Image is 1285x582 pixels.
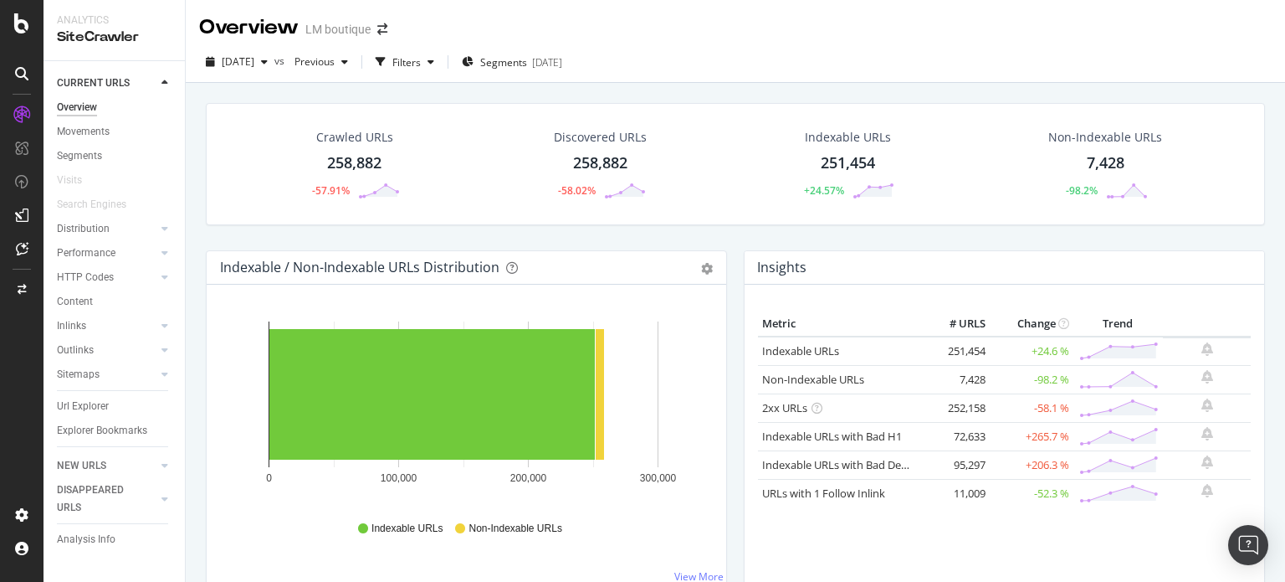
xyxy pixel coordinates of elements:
div: SiteCrawler [57,28,172,47]
a: Indexable URLs with Bad H1 [762,429,902,444]
div: +24.57% [804,183,844,198]
text: 300,000 [640,472,677,484]
div: [DATE] [532,55,562,70]
div: bell-plus [1201,427,1213,440]
div: Movements [57,123,110,141]
td: -58.1 % [990,394,1073,422]
span: 2025 Sep. 8th [222,54,254,69]
a: Indexable URLs [762,343,839,358]
div: -58.02% [558,183,596,198]
div: Visits [57,172,82,189]
div: 251,454 [821,152,875,174]
div: bell-plus [1201,484,1213,497]
div: 258,882 [327,152,381,174]
div: Analytics [57,13,172,28]
button: [DATE] [199,49,274,75]
div: LM boutique [305,21,371,38]
div: 258,882 [573,152,627,174]
td: +265.7 % [990,422,1073,451]
a: Performance [57,245,156,262]
td: -52.3 % [990,479,1073,507]
td: 7,428 [923,365,990,394]
h4: Insights [757,256,806,279]
a: Analysis Info [57,531,173,549]
div: 7,428 [1087,152,1124,174]
a: Url Explorer [57,398,173,415]
td: 72,633 [923,422,990,451]
a: DISAPPEARED URLS [57,482,156,517]
a: Distribution [57,220,156,238]
text: 0 [266,472,272,484]
div: bell-plus [1201,343,1213,356]
a: Content [57,293,173,311]
div: Sitemaps [57,366,100,384]
div: Search Engines [57,196,126,214]
div: Distribution [57,220,110,238]
div: Non-Indexable URLs [1048,129,1162,146]
div: Indexable URLs [805,129,891,146]
div: CURRENT URLS [57,75,130,92]
td: 95,297 [923,451,990,479]
a: Movements [57,123,173,141]
button: Filters [369,49,441,75]
a: Outlinks [57,342,156,359]
div: Explorer Bookmarks [57,422,147,440]
th: Trend [1073,312,1163,337]
a: Segments [57,147,173,165]
div: Filters [392,55,421,70]
div: Performance [57,245,115,262]
div: Url Explorer [57,398,109,415]
div: Overview [57,99,97,116]
td: 251,454 [923,337,990,366]
div: arrow-right-arrow-left [377,23,387,35]
button: Previous [288,49,355,75]
td: 11,009 [923,479,990,507]
span: vs [274,54,288,68]
text: 100,000 [381,472,417,484]
a: Search Engines [57,196,143,214]
td: +24.6 % [990,337,1073,366]
div: -98.2% [1066,183,1098,198]
td: 252,158 [923,394,990,422]
div: DISAPPEARED URLS [57,482,141,517]
div: Analysis Info [57,531,115,549]
th: # URLS [923,312,990,337]
div: Open Intercom Messenger [1228,525,1268,565]
div: Inlinks [57,317,86,335]
div: Indexable / Non-Indexable URLs Distribution [220,259,499,276]
span: Non-Indexable URLs [468,522,561,536]
a: Indexable URLs with Bad Description [762,457,945,472]
a: CURRENT URLS [57,75,156,92]
div: Crawled URLs [316,129,393,146]
div: NEW URLS [57,457,106,475]
div: HTTP Codes [57,269,114,286]
div: bell-plus [1201,456,1213,469]
th: Metric [758,312,923,337]
a: NEW URLS [57,457,156,475]
a: Inlinks [57,317,156,335]
button: Segments[DATE] [455,49,569,75]
td: +206.3 % [990,451,1073,479]
div: Content [57,293,93,311]
div: Segments [57,147,102,165]
svg: A chart. [220,312,707,506]
div: gear [701,263,713,275]
text: 200,000 [510,472,547,484]
a: Explorer Bookmarks [57,422,173,440]
td: -98.2 % [990,365,1073,394]
th: Change [990,312,1073,337]
span: Segments [480,55,527,70]
a: Non-Indexable URLs [762,372,864,387]
span: Previous [288,54,335,69]
div: Overview [199,13,299,42]
div: bell-plus [1201,370,1213,384]
a: URLs with 1 Follow Inlink [762,486,885,501]
div: bell-plus [1201,399,1213,412]
div: Outlinks [57,342,94,359]
a: Visits [57,172,99,189]
span: Indexable URLs [371,522,443,536]
a: Sitemaps [57,366,156,384]
div: Discovered URLs [554,129,647,146]
a: Overview [57,99,173,116]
